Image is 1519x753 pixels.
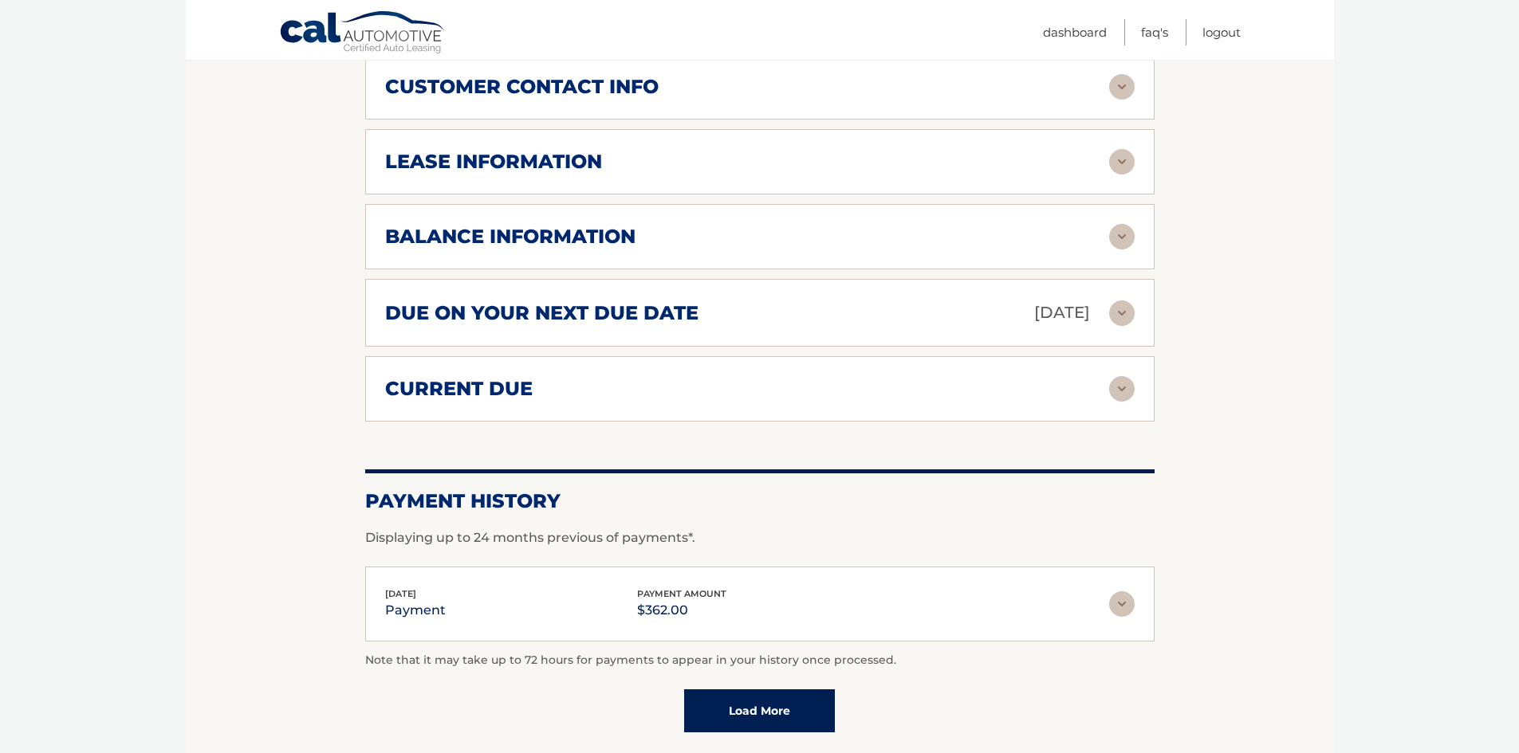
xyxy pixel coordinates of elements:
h2: balance information [385,225,636,249]
p: Note that it may take up to 72 hours for payments to appear in your history once processed. [365,651,1155,670]
h2: current due [385,377,533,401]
img: accordion-rest.svg [1109,149,1135,175]
p: [DATE] [1034,299,1090,327]
img: accordion-rest.svg [1109,300,1135,326]
a: Cal Automotive [279,10,447,57]
h2: lease information [385,150,602,174]
a: FAQ's [1141,19,1168,45]
a: Dashboard [1043,19,1107,45]
p: $362.00 [637,599,726,622]
a: Logout [1202,19,1241,45]
img: accordion-rest.svg [1109,591,1135,617]
p: Displaying up to 24 months previous of payments*. [365,528,1155,547]
span: [DATE] [385,588,416,599]
img: accordion-rest.svg [1109,376,1135,402]
img: accordion-rest.svg [1109,74,1135,100]
span: payment amount [637,588,726,599]
h2: customer contact info [385,75,659,99]
img: accordion-rest.svg [1109,224,1135,249]
a: Load More [684,689,835,732]
h2: Payment History [365,489,1155,513]
p: payment [385,599,446,622]
h2: due on your next due date [385,301,699,325]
